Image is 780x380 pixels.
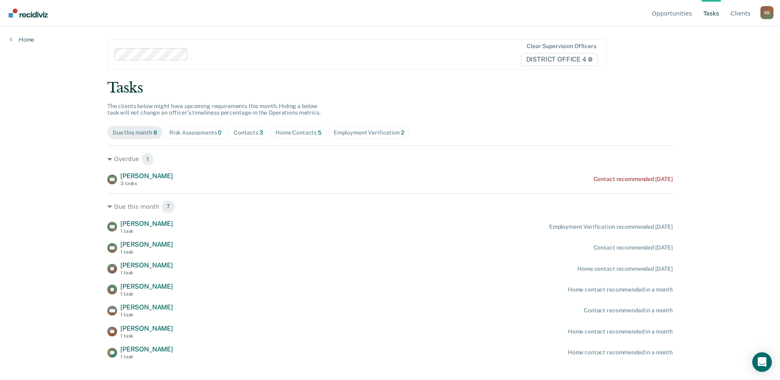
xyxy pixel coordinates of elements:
div: Contacts [234,129,263,136]
span: The clients below might have upcoming requirements this month. Hiding a below task will not chang... [107,103,321,116]
span: 0 [218,129,222,136]
div: Open Intercom Messenger [752,352,772,372]
div: Contact recommended in a month [584,307,673,314]
span: 2 [401,129,404,136]
div: 1 task [120,249,173,255]
img: Recidiviz [9,9,48,18]
div: Home contact recommended in a month [568,286,673,293]
div: Home contact recommended in a month [568,328,673,335]
div: 1 task [120,354,173,360]
div: 1 task [120,333,173,339]
div: 3 tasks [120,181,173,186]
span: [PERSON_NAME] [120,283,173,290]
div: Home Contacts [275,129,321,136]
div: Home contact recommended [DATE] [577,265,673,272]
span: 8 [153,129,157,136]
div: 1 task [120,291,173,297]
div: Clear supervision officers [527,43,596,50]
div: Employment Verification recommended [DATE] [549,223,673,230]
div: Contact recommended [DATE] [594,176,673,183]
a: Home [10,36,34,43]
span: 5 [318,129,321,136]
span: [PERSON_NAME] [120,325,173,332]
div: Contact recommended [DATE] [594,244,673,251]
span: [PERSON_NAME] [120,345,173,353]
span: [PERSON_NAME] [120,303,173,311]
div: Home contact recommended in a month [568,349,673,356]
div: 1 task [120,312,173,318]
span: [PERSON_NAME] [120,172,173,180]
span: DISTRICT OFFICE 4 [521,53,598,66]
div: Employment Verification [334,129,404,136]
div: Overdue 1 [107,152,673,166]
span: [PERSON_NAME] [120,261,173,269]
span: 7 [161,200,175,213]
span: 1 [141,152,154,166]
div: Due this month [113,129,157,136]
div: B B [760,6,773,19]
div: 1 task [120,228,173,234]
span: [PERSON_NAME] [120,241,173,248]
button: Profile dropdown button [760,6,773,19]
span: 3 [259,129,263,136]
span: [PERSON_NAME] [120,220,173,228]
div: Due this month 7 [107,200,673,213]
div: Risk Assessments [169,129,222,136]
div: Tasks [107,80,673,96]
div: 1 task [120,270,173,276]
